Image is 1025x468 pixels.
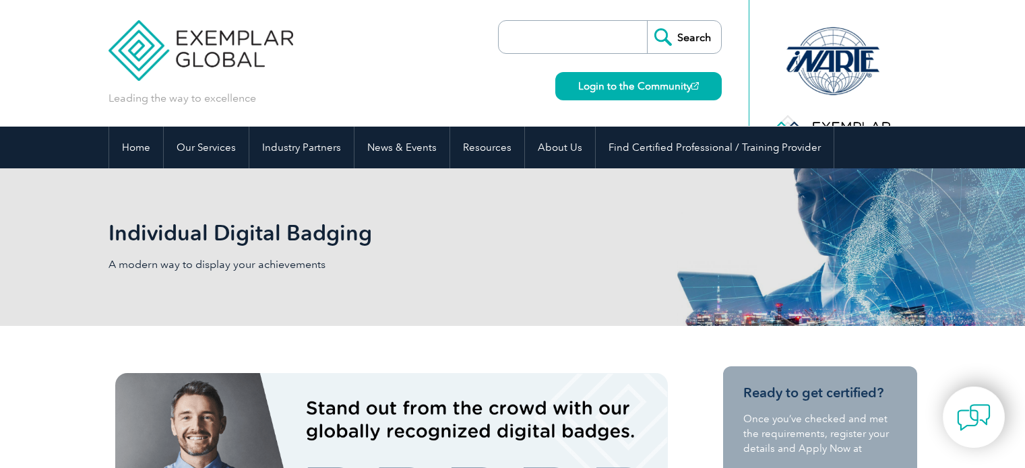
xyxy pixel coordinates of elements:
p: Once you’ve checked and met the requirements, register your details and Apply Now at [743,411,897,456]
a: Industry Partners [249,127,354,168]
a: Home [109,127,163,168]
a: Resources [450,127,524,168]
a: Find Certified Professional / Training Provider [596,127,834,168]
p: A modern way to display your achievements [108,257,513,272]
img: contact-chat.png [957,401,991,434]
a: Our Services [164,127,249,168]
input: Search [647,21,721,53]
h3: Ready to get certified? [743,385,897,401]
h2: Individual Digital Badging [108,222,675,244]
p: Leading the way to excellence [108,91,256,106]
img: open_square.png [691,82,699,90]
a: Login to the Community [555,72,722,100]
a: News & Events [354,127,449,168]
a: About Us [525,127,595,168]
